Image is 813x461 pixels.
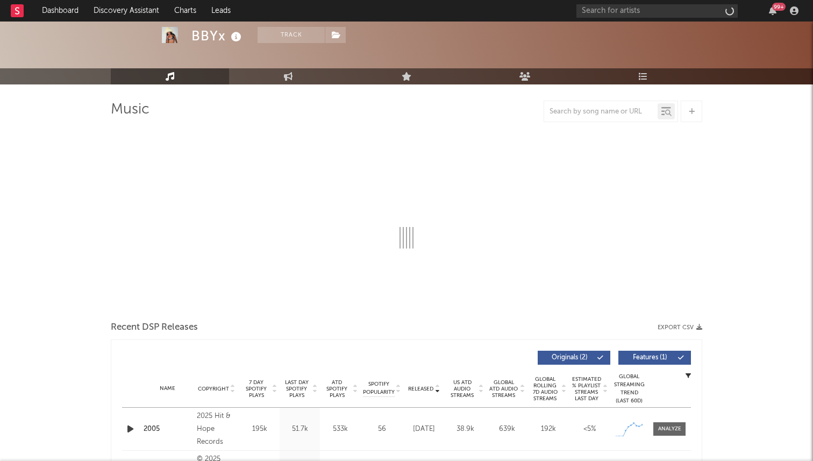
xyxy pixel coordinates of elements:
div: BBYx [191,27,244,45]
a: 2005 [144,424,191,435]
div: Name [144,385,191,393]
input: Search by song name or URL [544,108,658,116]
div: 192k [530,424,566,435]
div: 51.7k [282,424,317,435]
button: Originals(2) [538,351,610,365]
span: Released [408,386,433,392]
div: 2025 Hit & Hope Records [197,410,237,449]
input: Search for artists [576,4,738,18]
span: US ATD Audio Streams [447,379,477,399]
span: Features ( 1 ) [625,354,675,361]
div: 639k [489,424,525,435]
div: Global Streaming Trend (Last 60D) [613,373,645,405]
button: Track [258,27,325,43]
button: Export CSV [658,324,702,331]
div: 195k [242,424,277,435]
span: ATD Spotify Plays [323,379,351,399]
button: 99+ [769,6,776,15]
span: Global ATD Audio Streams [489,379,518,399]
span: 7 Day Spotify Plays [242,379,270,399]
span: Spotify Popularity [363,380,395,396]
div: 533k [323,424,358,435]
span: Recent DSP Releases [111,321,198,334]
span: Global Rolling 7D Audio Streams [530,376,560,402]
div: 56 [363,424,401,435]
div: <5% [572,424,608,435]
span: Estimated % Playlist Streams Last Day [572,376,601,402]
div: 99 + [772,3,786,11]
span: Originals ( 2 ) [545,354,594,361]
div: [DATE] [406,424,442,435]
button: Features(1) [618,351,691,365]
span: Last Day Spotify Plays [282,379,311,399]
span: Copyright [198,386,229,392]
div: 38.9k [447,424,483,435]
